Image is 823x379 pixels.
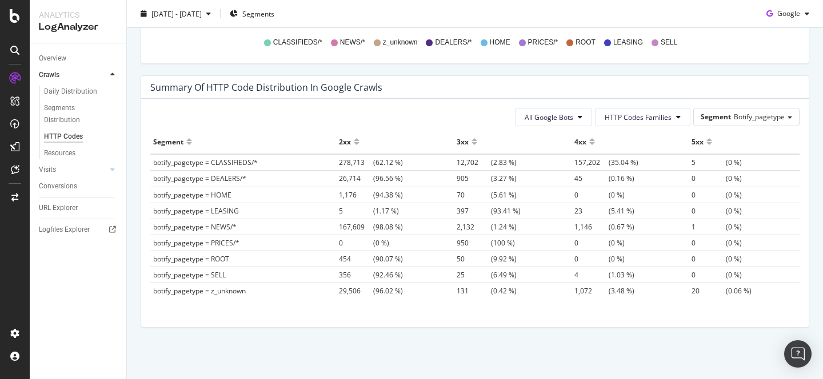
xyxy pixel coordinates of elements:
span: 950 [457,238,491,248]
span: 1,146 [574,222,609,232]
span: 29,506 [339,286,373,296]
button: Google [762,5,814,23]
span: 278,713 [339,158,373,167]
span: 0 [692,206,726,216]
span: botify_pagetype = z_unknown [153,286,246,296]
span: 0 [692,254,726,264]
div: 4xx [574,132,586,151]
span: 0 [692,270,726,280]
span: botify_pagetype = ROOT [153,254,229,264]
div: HTTP Codes [44,131,83,143]
span: 0 [574,238,609,248]
a: Resources [44,147,118,159]
span: 0 [692,174,726,183]
span: (0 %) [692,270,742,280]
a: Visits [39,164,107,176]
span: (0 %) [692,238,742,248]
span: botify_pagetype = DEALERS/* [153,174,246,183]
span: (62.12 %) [339,158,403,167]
span: (90.07 %) [339,254,403,264]
span: (94.38 %) [339,190,403,200]
span: (98.08 %) [339,222,403,232]
span: Segments [242,9,274,18]
div: Segment [153,132,183,151]
span: LEASING [613,38,643,47]
div: Segments Distribution [44,102,107,126]
span: botify_pagetype = NEWS/* [153,222,237,232]
span: 2,132 [457,222,491,232]
span: All Google Bots [525,112,573,122]
span: (1.17 %) [339,206,399,216]
div: Overview [39,53,66,64]
span: botify_pagetype = PRICES/* [153,238,239,248]
span: botify_pagetype = SELL [153,270,226,280]
span: (0 %) [574,190,625,200]
span: HOME [490,38,510,47]
span: 454 [339,254,373,264]
button: Segments [225,5,279,23]
span: 397 [457,206,491,216]
a: Segments Distribution [44,102,118,126]
span: 356 [339,270,373,280]
span: (96.56 %) [339,174,403,183]
span: (0 %) [692,190,742,200]
span: (6.49 %) [457,270,517,280]
span: (0.16 %) [574,174,634,183]
span: 5 [692,158,726,167]
span: 0 [339,238,373,248]
span: (0 %) [692,206,742,216]
span: (0 %) [339,238,389,248]
span: (92.46 %) [339,270,403,280]
a: Logfiles Explorer [39,224,118,236]
span: Botify_pagetype [734,112,785,122]
span: (93.41 %) [457,206,521,216]
span: (0 %) [692,158,742,167]
a: URL Explorer [39,202,118,214]
span: 0 [692,190,726,200]
span: 1 [692,222,726,232]
span: (96.02 %) [339,286,403,296]
span: (0 %) [574,238,625,248]
div: Logfiles Explorer [39,224,90,236]
span: 131 [457,286,491,296]
div: 5xx [692,132,704,151]
span: (0.42 %) [457,286,517,296]
span: 905 [457,174,491,183]
span: 23 [574,206,609,216]
a: Daily Distribution [44,86,118,98]
span: (5.61 %) [457,190,517,200]
span: 0 [574,190,609,200]
span: 20 [692,286,726,296]
div: Summary of HTTP Code Distribution in google crawls [150,82,382,93]
button: HTTP Codes Families [595,108,690,126]
span: 26,714 [339,174,373,183]
span: 0 [692,238,726,248]
span: (0 %) [692,222,742,232]
span: (9.92 %) [457,254,517,264]
div: URL Explorer [39,202,78,214]
span: PRICES/* [528,38,558,47]
a: Conversions [39,180,118,192]
span: 1,176 [339,190,373,200]
span: NEWS/* [340,38,365,47]
span: (0 %) [574,254,625,264]
span: botify_pagetype = HOME [153,190,231,200]
span: 50 [457,254,491,264]
span: CLASSIFIEDS/* [273,38,322,47]
span: 5 [339,206,373,216]
button: [DATE] - [DATE] [136,5,215,23]
a: Crawls [39,69,107,81]
span: 12,702 [457,158,491,167]
div: LogAnalyzer [39,21,117,34]
div: 2xx [339,132,351,151]
span: botify_pagetype = LEASING [153,206,239,216]
span: 70 [457,190,491,200]
span: (5.41 %) [574,206,634,216]
div: Analytics [39,9,117,21]
span: (0.67 %) [574,222,634,232]
span: ROOT [576,38,596,47]
a: HTTP Codes [44,131,118,143]
div: Crawls [39,69,59,81]
span: 4 [574,270,609,280]
span: HTTP Codes Families [605,112,672,122]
